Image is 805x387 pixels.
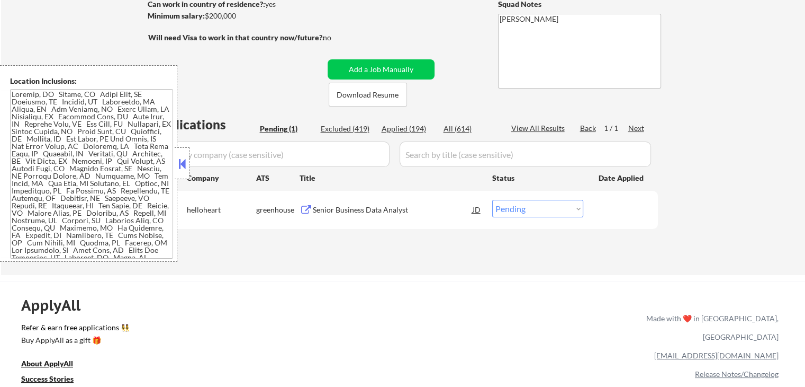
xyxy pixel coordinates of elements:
div: no [323,32,353,43]
div: Senior Business Data Analyst [313,205,473,215]
strong: Minimum salary: [148,11,205,20]
div: Title [300,173,482,183]
a: [EMAIL_ADDRESS][DOMAIN_NAME] [654,351,779,360]
div: Buy ApplyAll as a gift 🎁 [21,337,127,344]
div: 1 / 1 [604,123,628,134]
div: Excluded (419) [321,124,374,134]
a: About ApplyAll [21,358,88,372]
a: Buy ApplyAll as a gift 🎁 [21,335,127,348]
div: Made with ❤️ in [GEOGRAPHIC_DATA], [GEOGRAPHIC_DATA] [642,309,779,346]
div: $200,000 [148,11,324,21]
div: helloheart [187,205,256,215]
div: All (614) [444,124,496,134]
a: Success Stories [21,374,88,387]
div: Location Inclusions: [10,76,173,86]
strong: Will need Visa to work in that country now/future?: [148,33,324,42]
div: ApplyAll [21,296,93,314]
button: Download Resume [329,83,407,107]
button: Add a Job Manually [328,59,435,80]
div: Applications [151,118,256,131]
div: Next [628,123,645,134]
input: Search by title (case sensitive) [400,142,651,167]
input: Search by company (case sensitive) [151,142,390,167]
div: Status [492,168,583,187]
u: Success Stories [21,374,74,383]
div: ATS [256,173,300,183]
div: Back [580,123,597,134]
div: greenhouse [256,205,300,215]
u: About ApplyAll [21,359,73,368]
div: Pending (1) [260,124,313,134]
a: Release Notes/Changelog [695,370,779,379]
div: Applied (194) [382,124,435,134]
div: Date Applied [599,173,645,183]
div: View All Results [511,123,568,134]
div: Company [187,173,256,183]
a: Refer & earn free applications 👯‍♀️ [21,324,425,335]
div: JD [472,200,482,219]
